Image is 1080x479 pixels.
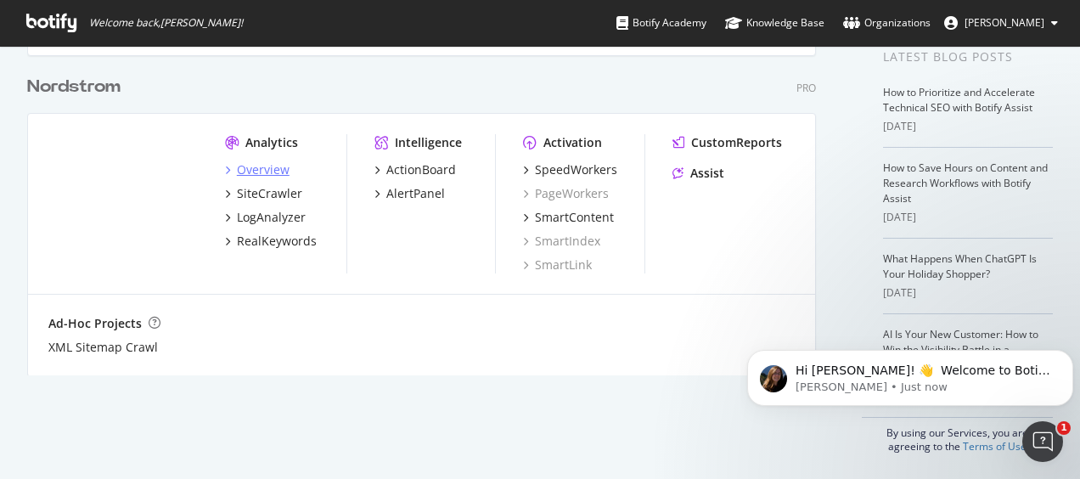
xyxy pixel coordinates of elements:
[225,185,302,202] a: SiteCrawler
[690,165,724,182] div: Assist
[931,9,1072,37] button: [PERSON_NAME]
[740,314,1080,433] iframe: Intercom notifications message
[237,209,306,226] div: LogAnalyzer
[523,233,600,250] a: SmartIndex
[543,134,602,151] div: Activation
[245,134,298,151] div: Analytics
[691,134,782,151] div: CustomReports
[237,233,317,250] div: RealKeywords
[523,209,614,226] a: SmartContent
[796,81,816,95] div: Pro
[395,134,462,151] div: Intelligence
[27,75,127,99] a: Nordstrom
[1057,421,1071,435] span: 1
[89,16,243,30] span: Welcome back, [PERSON_NAME] !
[616,14,706,31] div: Botify Academy
[1022,421,1063,462] iframe: Intercom live chat
[883,285,1053,301] div: [DATE]
[523,185,609,202] a: PageWorkers
[225,233,317,250] a: RealKeywords
[883,161,1048,206] a: How to Save Hours on Content and Research Workflows with Botify Assist
[965,15,1044,30] span: Paola Sigala
[225,209,306,226] a: LogAnalyzer
[672,165,724,182] a: Assist
[883,48,1053,66] div: Latest Blog Posts
[27,75,121,99] div: Nordstrom
[523,256,592,273] a: SmartLink
[535,161,617,178] div: SpeedWorkers
[862,417,1053,454] div: By using our Services, you are agreeing to the
[672,134,782,151] a: CustomReports
[48,339,158,356] a: XML Sitemap Crawl
[237,161,290,178] div: Overview
[374,161,456,178] a: ActionBoard
[374,185,445,202] a: AlertPanel
[843,14,931,31] div: Organizations
[48,315,142,332] div: Ad-Hoc Projects
[386,185,445,202] div: AlertPanel
[55,49,310,131] span: Hi [PERSON_NAME]! 👋 Welcome to Botify chat support! Have a question? Reply to this message and ou...
[883,85,1035,115] a: How to Prioritize and Accelerate Technical SEO with Botify Assist
[523,161,617,178] a: SpeedWorkers
[237,185,302,202] div: SiteCrawler
[386,161,456,178] div: ActionBoard
[883,210,1053,225] div: [DATE]
[48,134,198,254] img: Nordstrom.com
[883,251,1037,281] a: What Happens When ChatGPT Is Your Holiday Shopper?
[225,161,290,178] a: Overview
[883,119,1053,134] div: [DATE]
[535,209,614,226] div: SmartContent
[55,65,312,81] p: Message from Laura, sent Just now
[963,439,1027,454] a: Terms of Use
[725,14,824,31] div: Knowledge Base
